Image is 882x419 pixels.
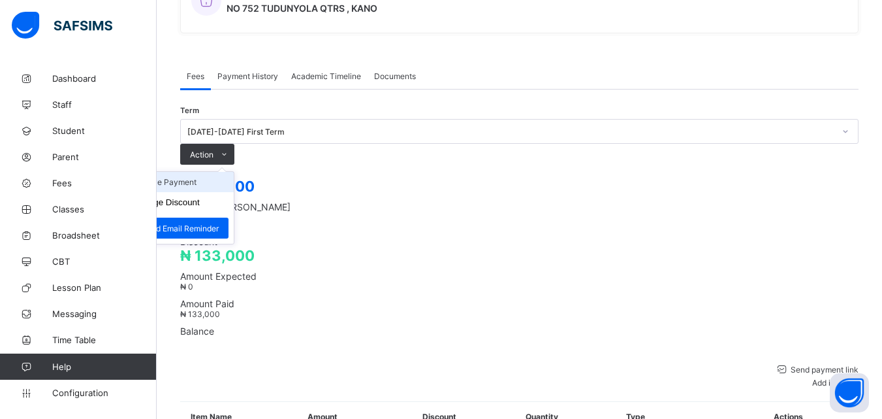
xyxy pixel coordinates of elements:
span: Payment History [217,71,278,81]
span: Fees [52,178,157,188]
span: Broadsheet [52,230,157,241]
span: Classes [52,204,157,214]
span: Add item [812,378,844,388]
span: Configuration [52,388,156,398]
span: Amount Expected [180,271,858,282]
span: ₦ 133,000 [180,247,255,264]
span: Help [52,361,156,372]
span: Lesson Plan [52,282,157,293]
span: Term [180,106,199,115]
li: dropdown-list-item-text-0 [127,172,234,192]
span: Fees [187,71,204,81]
li: dropdown-list-item-text-2 [127,212,234,244]
span: Staff [52,99,157,110]
span: Documents [374,71,416,81]
span: Student [52,126,157,136]
span: Time Table [52,335,157,345]
span: Send payment link [789,365,858,375]
span: ₦ 133,000 [180,309,220,319]
span: Send Email Reminder [142,224,219,233]
span: Academic Timeline [291,71,361,81]
span: Parent [52,152,157,162]
li: dropdown-list-item-text-1 [127,192,234,212]
span: ₦ 0 [180,282,193,292]
span: Discount [180,236,858,247]
span: Balance [180,326,858,337]
span: Messaging [52,309,157,319]
span: Amount Paid [180,298,858,309]
span: CBT [52,256,157,267]
span: Action [190,150,213,159]
span: Student [PERSON_NAME] [180,201,858,212]
div: [DATE]-[DATE] First Term [187,127,834,137]
span: NO 752 TUDUNYOLA QTRS , KANO [227,3,377,14]
span: Dashboard [52,73,157,84]
button: Open asap [830,373,869,412]
button: Manage Discount [132,197,200,207]
img: safsims [12,12,112,39]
